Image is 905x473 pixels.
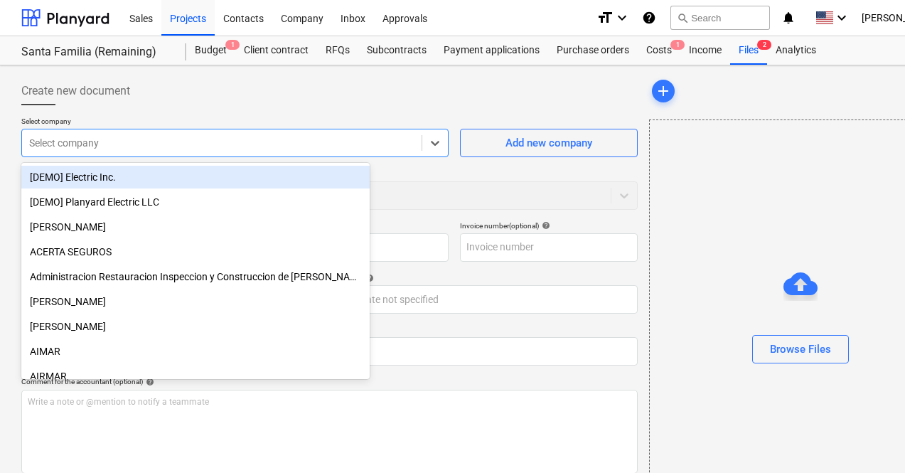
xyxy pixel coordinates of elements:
iframe: Chat Widget [834,405,905,473]
div: Santa Familia (Remaining) [21,45,169,60]
div: Files [730,36,767,65]
a: Income [680,36,730,65]
div: Abelardo Dominguez [21,216,370,238]
a: Analytics [767,36,825,65]
a: Payment applications [435,36,548,65]
i: keyboard_arrow_down [833,9,850,26]
a: Subcontracts [358,36,435,65]
span: help [539,221,550,230]
span: 1 [225,40,240,50]
p: Select company [21,117,449,129]
span: Create new document [21,83,130,100]
a: RFQs [317,36,358,65]
input: Due date not specified [335,285,637,314]
div: [DEMO] Planyard Electric LLC [21,191,370,213]
div: AIRMAR [21,365,370,388]
button: Search [670,6,770,30]
div: Agustina H. De Gonzáles [21,315,370,338]
div: Costs [638,36,680,65]
div: Browse Files [770,340,831,358]
div: Comment for the accountant (optional) [21,377,638,386]
a: Client contract [235,36,317,65]
div: Agustin Torres [21,290,370,313]
div: [DEMO] Electric Inc. [21,166,370,188]
div: Invoice number (optional) [460,221,638,230]
div: ACERTA SEGUROS [21,240,370,263]
button: Add new company [460,129,638,157]
i: keyboard_arrow_down [614,9,631,26]
div: Due date [335,273,637,282]
div: AIMAR [21,340,370,363]
input: Invoice number [460,233,638,262]
i: notifications [781,9,796,26]
button: Browse Files [752,335,849,363]
a: Costs1 [638,36,680,65]
div: Budget [186,36,235,65]
a: Budget1 [186,36,235,65]
div: Widget de chat [834,405,905,473]
div: [PERSON_NAME] [21,315,370,338]
span: 2 [757,40,771,50]
div: Administracion Restauracion Inspeccion y Construccion de Proy S A [21,265,370,288]
i: Knowledge base [642,9,656,26]
i: format_size [596,9,614,26]
div: [PERSON_NAME] [21,290,370,313]
span: add [655,83,672,100]
a: Files2 [730,36,767,65]
span: help [143,378,154,386]
span: search [677,12,688,23]
div: [PERSON_NAME] [21,216,370,238]
div: Add new company [505,134,592,152]
div: Administracion Restauracion Inspeccion y Construccion de [PERSON_NAME] [21,265,370,288]
a: Purchase orders [548,36,638,65]
span: 1 [670,40,685,50]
